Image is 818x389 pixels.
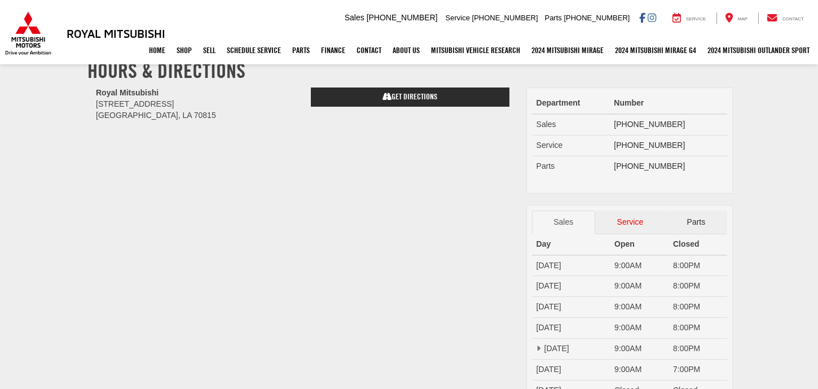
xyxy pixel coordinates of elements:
span: [PHONE_NUMBER] [564,14,630,22]
span: Sales [345,13,364,22]
a: Sell [197,36,221,64]
a: Schedule Service: Opens in a new tab [221,36,287,64]
h3: Royal Mitsubishi [67,27,165,40]
td: [DATE] [532,339,610,360]
a: About Us [387,36,425,64]
strong: Day [536,239,551,248]
td: 8:00PM [669,255,727,276]
td: 9:00AM [610,255,669,276]
a: 2024 Mitsubishi Mirage G4 [609,36,702,64]
span: Sales [536,120,556,129]
a: Parts: Opens in a new tab [287,36,315,64]
a: Map [716,12,756,24]
a: [PHONE_NUMBER] [614,141,685,150]
th: Department [532,93,610,114]
td: [DATE] [532,360,610,381]
td: 9:00AM [610,360,669,381]
a: Facebook: Click to visit our Facebook page [639,13,645,22]
a: Contact [758,12,812,24]
a: 2024 Mitsubishi Outlander SPORT [702,36,815,64]
span: Map [738,16,747,21]
span: [STREET_ADDRESS] [96,99,174,108]
td: 8:00PM [669,339,727,360]
td: [DATE] [532,297,610,318]
td: 7:00PM [669,360,727,381]
td: 8:00PM [669,297,727,318]
span: Contact [782,16,804,21]
strong: Open [614,239,635,248]
span: Parts [544,14,561,22]
a: Contact [351,36,387,64]
span: Service [686,16,706,21]
a: 2024 Mitsubishi Mirage [526,36,609,64]
span: [PHONE_NUMBER] [472,14,538,22]
td: 8:00PM [669,318,727,339]
a: Finance [315,36,351,64]
th: Number [609,93,727,114]
td: 9:00AM [610,318,669,339]
a: Mitsubishi Vehicle Research [425,36,526,64]
td: 8:00PM [669,276,727,297]
h1: Hours & Directions [87,59,731,82]
span: Service [536,141,563,150]
span: [GEOGRAPHIC_DATA], LA 70815 [96,111,216,120]
span: Service [446,14,470,22]
a: Home [143,36,171,64]
img: Mitsubishi [3,11,54,55]
td: [DATE] [532,318,610,339]
a: Service [664,12,714,24]
td: 9:00AM [610,339,669,360]
a: [PHONE_NUMBER] [614,161,685,171]
td: [DATE] [532,255,610,276]
span: [PHONE_NUMBER] [367,13,438,22]
a: Get Directions on Google Maps [311,88,509,107]
span: Parts [536,161,555,171]
strong: Closed [673,239,700,248]
td: [DATE] [532,276,610,297]
a: Instagram: Click to visit our Instagram page [648,13,656,22]
td: 9:00AM [610,276,669,297]
a: Parts [665,211,727,234]
a: Service [595,211,665,234]
a: [PHONE_NUMBER] [614,120,685,129]
b: Royal Mitsubishi [96,88,159,97]
a: Shop [171,36,197,64]
td: 9:00AM [610,297,669,318]
a: Sales [532,211,595,234]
